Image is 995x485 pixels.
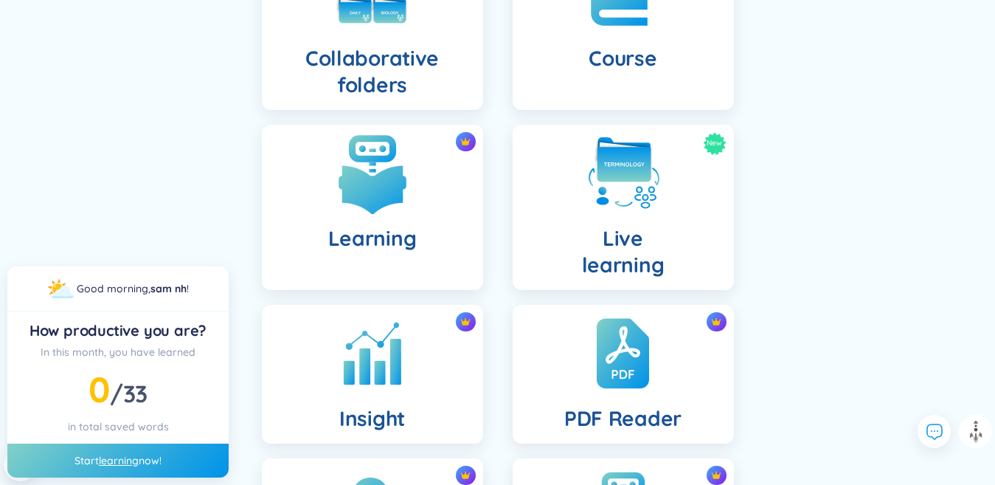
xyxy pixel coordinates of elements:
[460,137,471,147] img: crown icon
[274,45,471,98] h4: Collaborative folders
[77,282,150,295] span: Good morning ,
[7,444,229,478] div: Start now!
[19,419,217,435] div: in total saved words
[711,317,721,327] img: crown icon
[247,125,498,290] a: crown iconLearning
[564,405,682,432] h4: PDF Reader
[460,317,471,327] img: crown icon
[582,225,665,278] h4: Live learning
[964,420,988,444] img: to top
[339,405,405,432] h4: Insight
[123,379,148,408] span: 33
[99,454,139,467] a: learning
[589,45,656,72] h4: Course
[328,225,417,252] h4: Learning
[110,379,148,408] span: /
[19,344,217,360] div: In this month, you have learned
[498,125,749,290] a: NewLivelearning
[498,305,749,444] a: crown iconPDF Reader
[19,320,217,341] div: How productive you are?
[89,367,110,411] span: 0
[247,305,498,444] a: crown iconInsight
[707,132,722,155] span: New
[711,470,721,481] img: crown icon
[77,281,189,297] div: !
[460,470,471,481] img: crown icon
[150,282,187,295] a: sam nh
